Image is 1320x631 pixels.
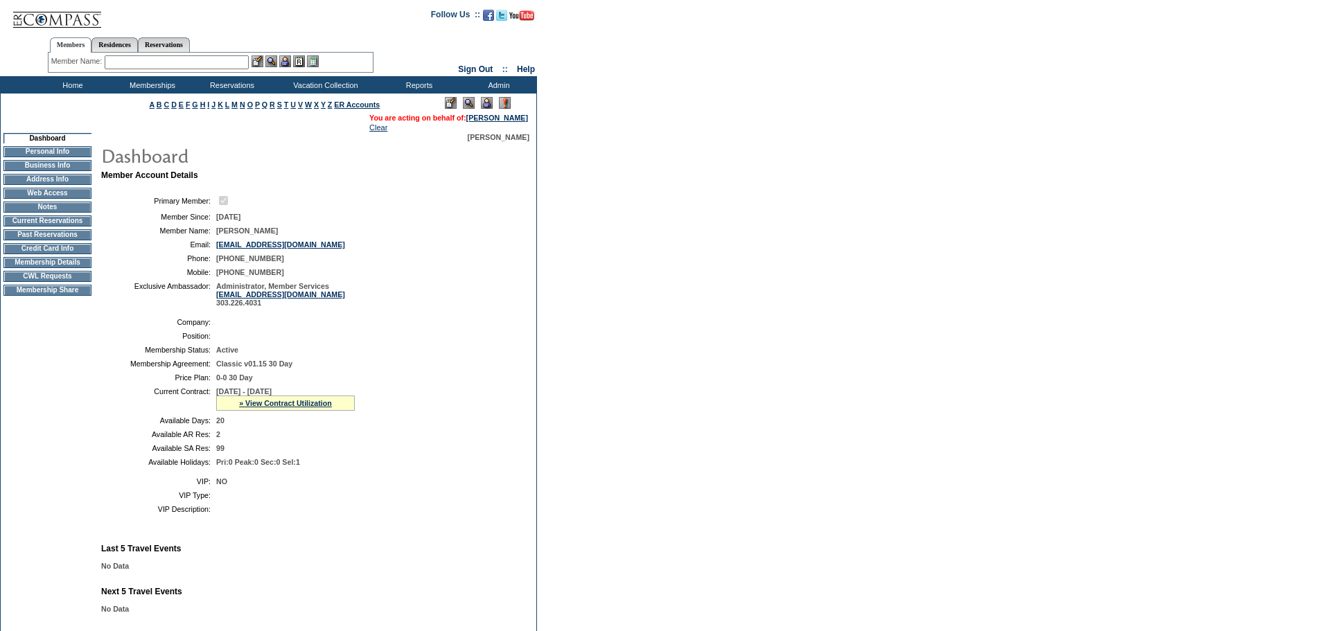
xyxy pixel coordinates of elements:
td: Exclusive Ambassador: [107,282,211,307]
td: Available SA Res: [107,444,211,452]
td: Credit Card Info [3,243,91,254]
div: No Data [101,562,528,570]
span: [DATE] - [DATE] [216,387,272,396]
td: Membership Share [3,285,91,296]
b: Member Account Details [101,170,198,180]
span: [DATE] [216,213,240,221]
b: Next 5 Travel Events [101,587,182,596]
span: :: [502,64,508,74]
span: [PHONE_NUMBER] [216,268,284,276]
span: 2 [216,430,220,438]
img: Become our fan on Facebook [483,10,494,21]
a: X [314,100,319,109]
a: Z [328,100,333,109]
a: Help [517,64,535,74]
td: Current Contract: [107,387,211,411]
a: E [179,100,184,109]
td: Available Holidays: [107,458,211,466]
span: Classic v01.15 30 Day [216,359,292,368]
a: W [305,100,312,109]
a: P [255,100,260,109]
img: Impersonate [279,55,291,67]
a: N [240,100,245,109]
span: Administrator, Member Services 303.226.4031 [216,282,345,307]
a: C [164,100,169,109]
td: Primary Member: [107,194,211,207]
span: Active [216,346,238,354]
a: [EMAIL_ADDRESS][DOMAIN_NAME] [216,290,345,299]
a: Clear [369,123,387,132]
td: Member Name: [107,226,211,235]
span: 0-0 30 Day [216,373,253,382]
td: Past Reservations [3,229,91,240]
span: NO [216,477,227,486]
a: Members [50,37,92,53]
img: View Mode [463,97,475,109]
b: Last 5 Travel Events [101,544,181,553]
td: Position: [107,332,211,340]
td: Available Days: [107,416,211,425]
img: Subscribe to our YouTube Channel [509,10,534,21]
td: VIP Description: [107,505,211,513]
a: T [284,100,289,109]
span: [PERSON_NAME] [216,226,278,235]
a: » View Contract Utilization [239,399,332,407]
td: Price Plan: [107,373,211,382]
td: Address Info [3,174,91,185]
div: Member Name: [51,55,105,67]
a: F [186,100,191,109]
td: Membership Agreement: [107,359,211,368]
a: Y [321,100,326,109]
img: b_calculator.gif [307,55,319,67]
a: Q [262,100,267,109]
td: Member Since: [107,213,211,221]
td: VIP Type: [107,491,211,499]
div: No Data [101,605,528,613]
span: 99 [216,444,225,452]
a: Become our fan on Facebook [483,14,494,22]
img: Reservations [293,55,305,67]
a: S [277,100,282,109]
td: Company: [107,318,211,326]
span: [PHONE_NUMBER] [216,254,284,263]
img: pgTtlDashboard.gif [100,141,378,169]
a: M [231,100,238,109]
td: Phone: [107,254,211,263]
a: V [298,100,303,109]
td: VIP: [107,477,211,486]
td: Membership Details [3,257,91,268]
a: U [290,100,296,109]
img: b_edit.gif [252,55,263,67]
a: D [171,100,177,109]
a: Reservations [138,37,190,52]
td: Notes [3,202,91,213]
img: Edit Mode [445,97,457,109]
span: You are acting on behalf of: [369,114,528,122]
td: Current Reservations [3,215,91,226]
a: [PERSON_NAME] [466,114,528,122]
td: Follow Us :: [431,8,480,25]
a: G [192,100,197,109]
a: [EMAIL_ADDRESS][DOMAIN_NAME] [216,240,345,249]
a: ER Accounts [334,100,380,109]
td: Reservations [191,76,270,94]
a: K [218,100,223,109]
a: R [270,100,275,109]
a: L [225,100,229,109]
a: Subscribe to our YouTube Channel [509,14,534,22]
a: A [150,100,155,109]
td: Membership Status: [107,346,211,354]
a: O [247,100,253,109]
a: Sign Out [458,64,493,74]
td: Available AR Res: [107,430,211,438]
td: Dashboard [3,133,91,143]
a: Residences [91,37,138,52]
span: [PERSON_NAME] [468,133,529,141]
a: J [211,100,215,109]
a: B [157,100,162,109]
a: Follow us on Twitter [496,14,507,22]
img: Impersonate [481,97,493,109]
span: 20 [216,416,225,425]
td: Admin [457,76,537,94]
a: H [200,100,206,109]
